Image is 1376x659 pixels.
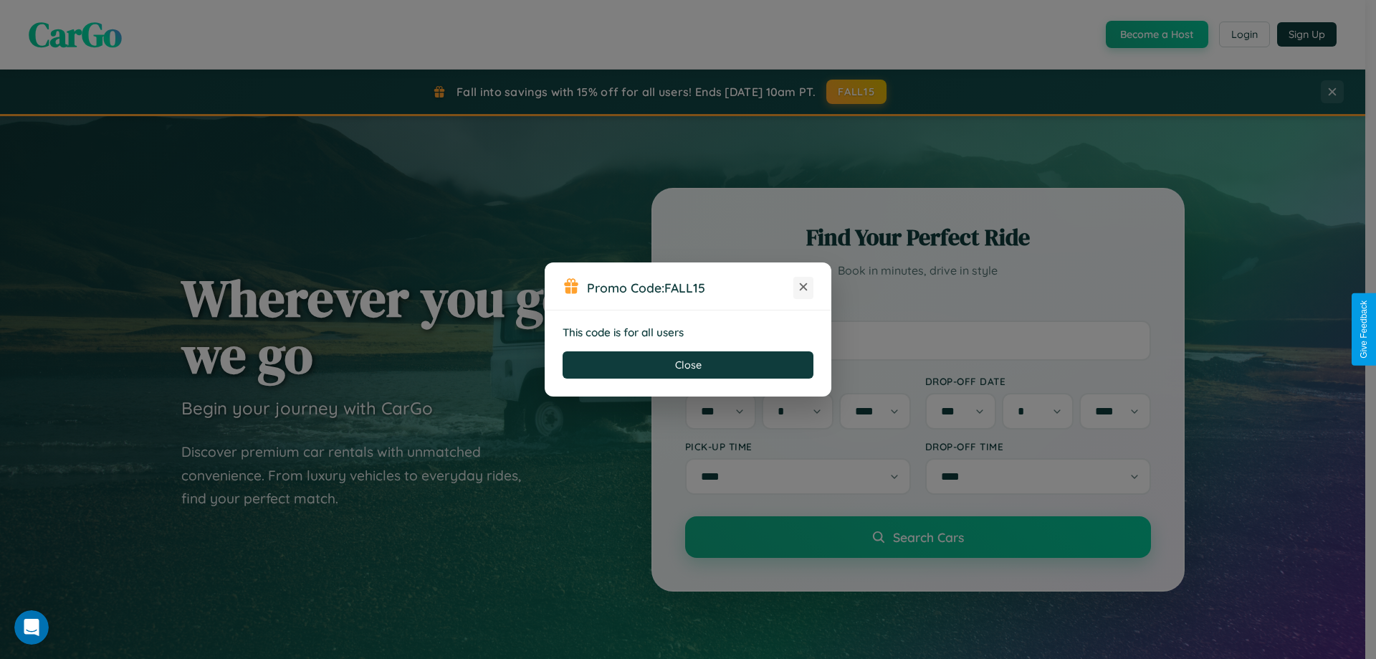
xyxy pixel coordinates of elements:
h3: Promo Code: [587,280,793,295]
button: Close [563,351,813,379]
b: FALL15 [664,280,705,295]
strong: This code is for all users [563,326,684,339]
iframe: Intercom live chat [14,610,49,645]
div: Give Feedback [1359,300,1369,359]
